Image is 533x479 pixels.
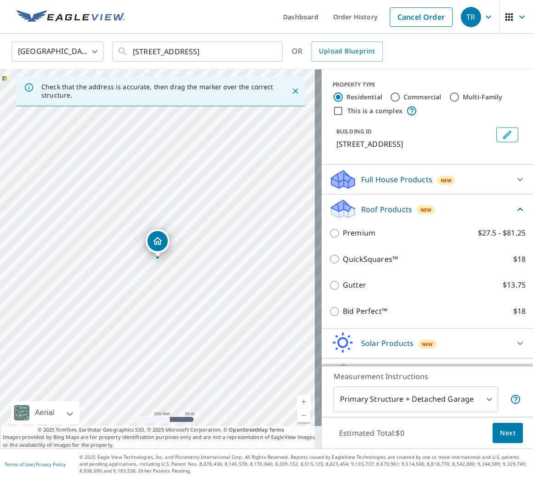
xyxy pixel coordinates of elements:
div: PROPERTY TYPE [333,81,522,89]
button: Edit building 1 [496,127,518,142]
button: Next [493,423,523,444]
p: Premium [343,227,375,239]
div: TR [461,7,481,27]
div: Roof ProductsNew [329,198,526,220]
a: Terms [269,426,284,433]
p: © 2025 Eagle View Technologies, Inc. and Pictometry International Corp. All Rights Reserved. Repo... [79,454,528,474]
p: $27.5 - $81.25 [478,227,526,239]
a: Terms of Use [5,461,33,467]
p: Check that the address is accurate, then drag the marker over the correct structure. [41,83,275,99]
p: Full House Products [361,174,432,185]
div: Solar ProductsNew [329,332,526,354]
p: Solar Products [361,338,414,349]
div: Full House ProductsNew [329,168,526,190]
p: Estimated Total: $0 [332,423,412,443]
p: BUILDING ID [336,127,372,135]
img: EV Logo [17,10,125,24]
span: New [420,206,432,214]
span: Your report will include the primary structure and a detached garage if one exists. [510,394,521,405]
button: Close [289,85,301,97]
div: OR [292,41,383,62]
label: This is a complex [347,106,403,115]
p: Roof Products [361,204,412,215]
span: New [422,340,433,348]
p: [STREET_ADDRESS] [336,139,493,150]
div: Aerial [32,401,57,424]
span: Upload Blueprint [319,46,375,57]
p: QuickSquares™ [343,254,398,265]
div: Aerial [11,401,79,424]
label: Multi-Family [463,92,503,102]
p: Measurement Instructions [334,371,521,382]
p: $18 [513,254,526,265]
span: Next [500,427,516,439]
p: $13.75 [503,279,526,291]
input: Search by address or latitude-longitude [133,39,264,64]
div: [GEOGRAPHIC_DATA] [11,39,103,64]
a: Upload Blueprint [312,41,382,62]
div: Primary Structure + Detached Garage [334,387,498,412]
p: Bid Perfect™ [343,306,387,317]
a: Current Level 17, Zoom In [297,395,311,409]
span: © 2025 TomTom, Earthstar Geographics SIO, © 2025 Microsoft Corporation, © [38,426,284,434]
label: Commercial [403,92,442,102]
a: Privacy Policy [36,461,66,467]
a: OpenStreetMap [229,426,267,433]
span: New [441,177,452,184]
label: Residential [346,92,382,102]
div: Walls ProductsNew [329,362,526,384]
a: Current Level 17, Zoom Out [297,409,311,422]
p: Gutter [343,279,366,291]
a: Cancel Order [390,7,453,27]
p: $18 [513,306,526,317]
p: | [5,462,66,467]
